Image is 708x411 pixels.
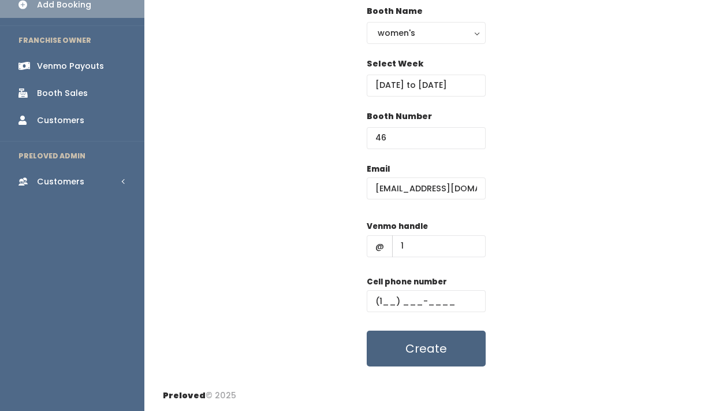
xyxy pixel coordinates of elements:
[163,380,236,402] div: © 2025
[367,177,486,199] input: @ .
[367,276,447,288] label: Cell phone number
[367,331,486,366] button: Create
[367,221,428,232] label: Venmo handle
[367,58,423,70] label: Select Week
[367,127,486,149] input: Booth Number
[367,22,486,44] button: women's
[37,87,88,99] div: Booth Sales
[367,235,393,257] span: @
[37,60,104,72] div: Venmo Payouts
[367,164,390,175] label: Email
[367,110,432,123] label: Booth Number
[367,290,486,312] input: (___) ___-____
[163,390,206,401] span: Preloved
[37,176,84,188] div: Customers
[37,114,84,127] div: Customers
[367,75,486,97] input: Select week
[367,5,423,17] label: Booth Name
[378,27,475,39] div: women's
